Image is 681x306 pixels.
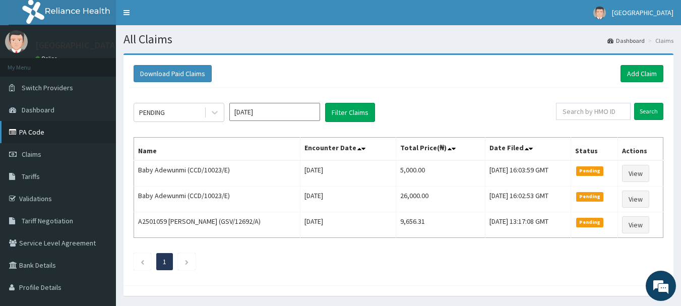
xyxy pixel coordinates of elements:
a: Page 1 is your current page [163,257,166,266]
input: Search by HMO ID [556,103,631,120]
th: Total Price(₦) [396,138,485,161]
th: Actions [617,138,663,161]
td: A2501059 [PERSON_NAME] (GSV/12692/A) [134,212,300,238]
div: PENDING [139,107,165,117]
img: User Image [593,7,606,19]
p: [GEOGRAPHIC_DATA] [35,41,118,50]
a: View [622,216,649,233]
span: Claims [22,150,41,159]
span: Tariff Negotiation [22,216,73,225]
td: 5,000.00 [396,160,485,187]
a: Next page [184,257,189,266]
button: Filter Claims [325,103,375,122]
button: Download Paid Claims [134,65,212,82]
td: [DATE] 16:02:53 GMT [485,187,571,212]
div: Chat with us now [52,56,169,70]
a: Online [35,55,59,62]
th: Status [571,138,617,161]
td: 9,656.31 [396,212,485,238]
a: Previous page [140,257,145,266]
span: Tariffs [22,172,40,181]
span: Dashboard [22,105,54,114]
img: User Image [5,30,28,53]
th: Name [134,138,300,161]
span: Switch Providers [22,83,73,92]
a: View [622,165,649,182]
li: Claims [646,36,673,45]
input: Search [634,103,663,120]
a: Add Claim [621,65,663,82]
td: [DATE] [300,160,396,187]
td: [DATE] 16:03:59 GMT [485,160,571,187]
td: Baby Adewunmi (CCD/10023/E) [134,187,300,212]
th: Date Filed [485,138,571,161]
img: d_794563401_company_1708531726252_794563401 [19,50,41,76]
span: Pending [576,192,604,201]
td: [DATE] 13:17:08 GMT [485,212,571,238]
a: View [622,191,649,208]
input: Select Month and Year [229,103,320,121]
th: Encounter Date [300,138,396,161]
span: Pending [576,218,604,227]
div: Minimize live chat window [165,5,190,29]
textarea: Type your message and hit 'Enter' [5,201,192,236]
a: Dashboard [607,36,645,45]
span: We're online! [58,90,139,192]
td: [DATE] [300,187,396,212]
td: [DATE] [300,212,396,238]
span: [GEOGRAPHIC_DATA] [612,8,673,17]
td: Baby Adewunmi (CCD/10023/E) [134,160,300,187]
td: 26,000.00 [396,187,485,212]
h1: All Claims [123,33,673,46]
span: Pending [576,166,604,175]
